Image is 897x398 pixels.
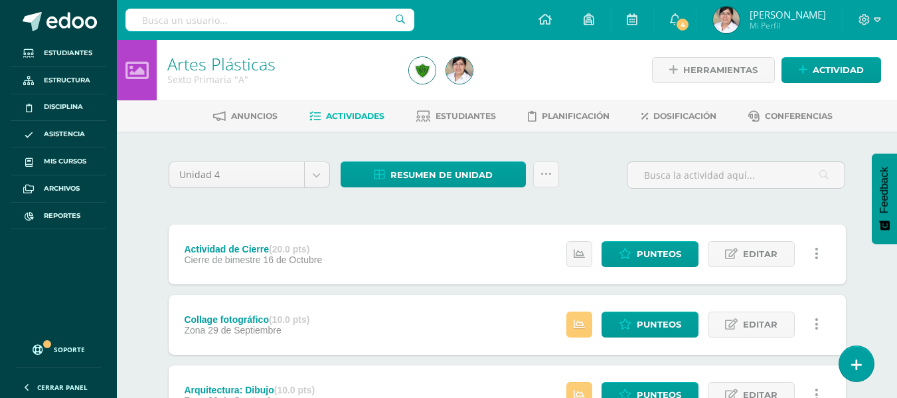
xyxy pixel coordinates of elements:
[872,153,897,244] button: Feedback - Mostrar encuesta
[542,111,610,121] span: Planificación
[269,314,309,325] strong: (10.0 pts)
[878,167,890,213] span: Feedback
[37,383,88,392] span: Cerrar panel
[167,73,393,86] div: Sexto Primaria 'A'
[44,156,86,167] span: Mis cursos
[263,254,322,265] span: 16 de Octubre
[44,183,80,194] span: Archivos
[309,106,384,127] a: Actividades
[11,67,106,94] a: Estructura
[11,203,106,230] a: Reportes
[675,17,690,32] span: 4
[184,254,260,265] span: Cierre de bimestre
[44,48,92,58] span: Estudiantes
[341,161,526,187] a: Resumen de unidad
[274,385,315,395] strong: (10.0 pts)
[179,162,294,187] span: Unidad 4
[184,325,205,336] span: Zona
[641,106,716,127] a: Dosificación
[44,75,90,86] span: Estructura
[213,106,278,127] a: Anuncios
[125,9,414,31] input: Busca un usuario...
[269,244,309,254] strong: (20.0 pts)
[16,332,101,364] a: Soporte
[743,312,777,337] span: Editar
[167,54,393,73] h1: Artes Plásticas
[436,111,496,121] span: Estudiantes
[390,163,493,187] span: Resumen de unidad
[765,111,833,121] span: Conferencias
[169,162,329,187] a: Unidad 4
[231,111,278,121] span: Anuncios
[11,121,106,148] a: Asistencia
[208,325,282,336] span: 29 de Septiembre
[602,312,698,338] a: Punteos
[44,102,83,112] span: Disciplina
[54,345,85,354] span: Soporte
[44,211,80,221] span: Reportes
[653,111,716,121] span: Dosificación
[602,241,698,267] a: Punteos
[637,242,681,266] span: Punteos
[750,20,826,31] span: Mi Perfil
[748,106,833,127] a: Conferencias
[11,148,106,175] a: Mis cursos
[813,58,864,82] span: Actividad
[184,314,309,325] div: Collage fotográfico
[781,57,881,83] a: Actividad
[167,52,276,75] a: Artes Plásticas
[44,129,85,140] span: Asistencia
[743,242,777,266] span: Editar
[416,106,496,127] a: Estudiantes
[528,106,610,127] a: Planificación
[683,58,758,82] span: Herramientas
[652,57,775,83] a: Herramientas
[326,111,384,121] span: Actividades
[446,57,473,84] img: 81b4b96153a5e26d3d090ab20a7281c5.png
[184,385,315,395] div: Arquitectura: Dibujo
[11,40,106,67] a: Estudiantes
[713,7,740,33] img: 81b4b96153a5e26d3d090ab20a7281c5.png
[11,94,106,122] a: Disciplina
[637,312,681,337] span: Punteos
[11,175,106,203] a: Archivos
[750,8,826,21] span: [PERSON_NAME]
[409,57,436,84] img: 9f2d17b4647fb291206ce45a6505b1ed.png
[627,162,845,188] input: Busca la actividad aquí...
[184,244,322,254] div: Actividad de Cierre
